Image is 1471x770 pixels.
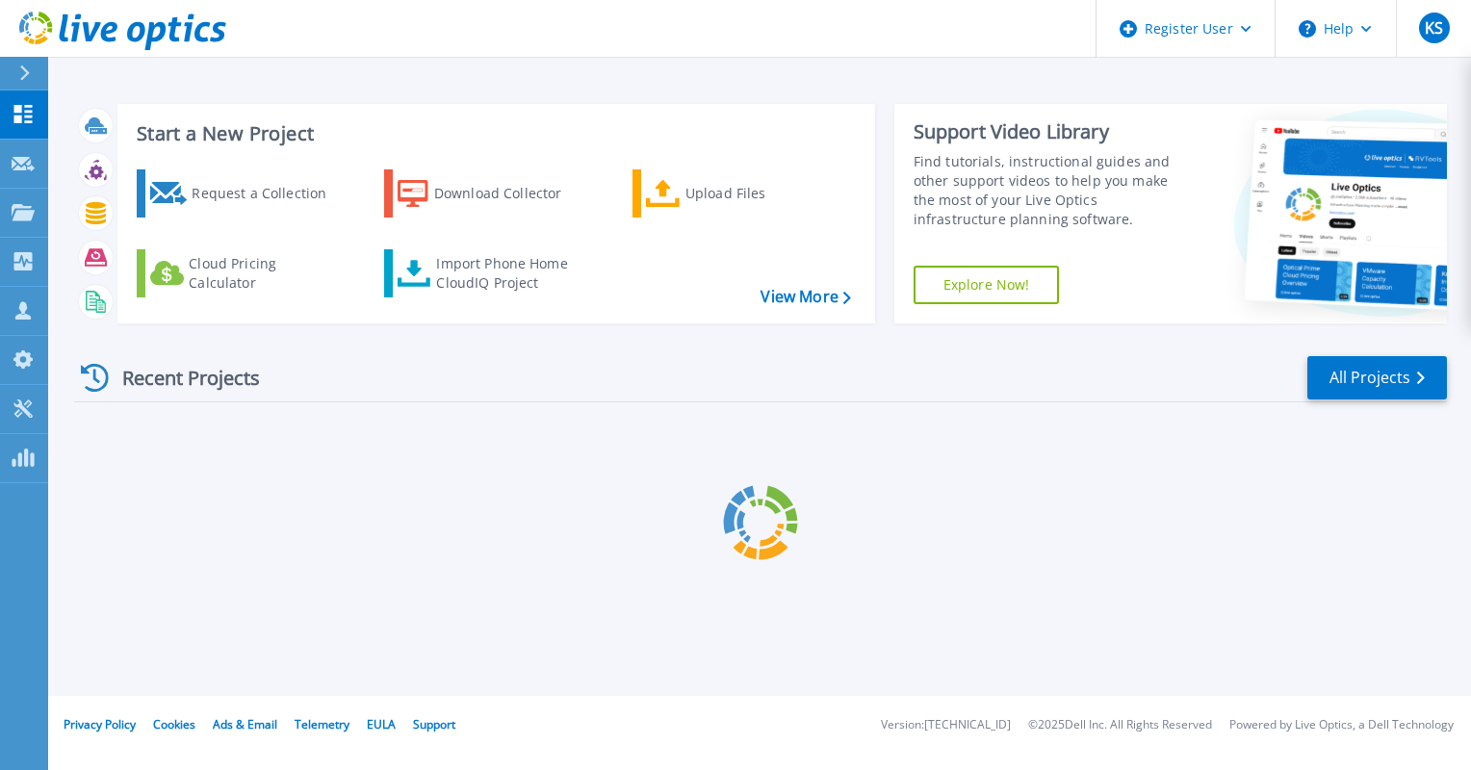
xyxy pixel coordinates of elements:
[1425,20,1443,36] span: KS
[189,254,343,293] div: Cloud Pricing Calculator
[295,716,349,732] a: Telemetry
[685,174,839,213] div: Upload Files
[632,169,847,218] a: Upload Files
[434,174,588,213] div: Download Collector
[367,716,396,732] a: EULA
[914,266,1060,304] a: Explore Now!
[74,354,286,401] div: Recent Projects
[192,174,346,213] div: Request a Collection
[914,152,1191,229] div: Find tutorials, instructional guides and other support videos to help you make the most of your L...
[64,716,136,732] a: Privacy Policy
[137,249,351,297] a: Cloud Pricing Calculator
[881,719,1011,731] li: Version: [TECHNICAL_ID]
[436,254,586,293] div: Import Phone Home CloudIQ Project
[1307,356,1447,399] a: All Projects
[413,716,455,732] a: Support
[137,123,850,144] h3: Start a New Project
[761,288,850,306] a: View More
[1229,719,1454,731] li: Powered by Live Optics, a Dell Technology
[153,716,195,732] a: Cookies
[914,119,1191,144] div: Support Video Library
[1028,719,1212,731] li: © 2025 Dell Inc. All Rights Reserved
[384,169,599,218] a: Download Collector
[137,169,351,218] a: Request a Collection
[213,716,277,732] a: Ads & Email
